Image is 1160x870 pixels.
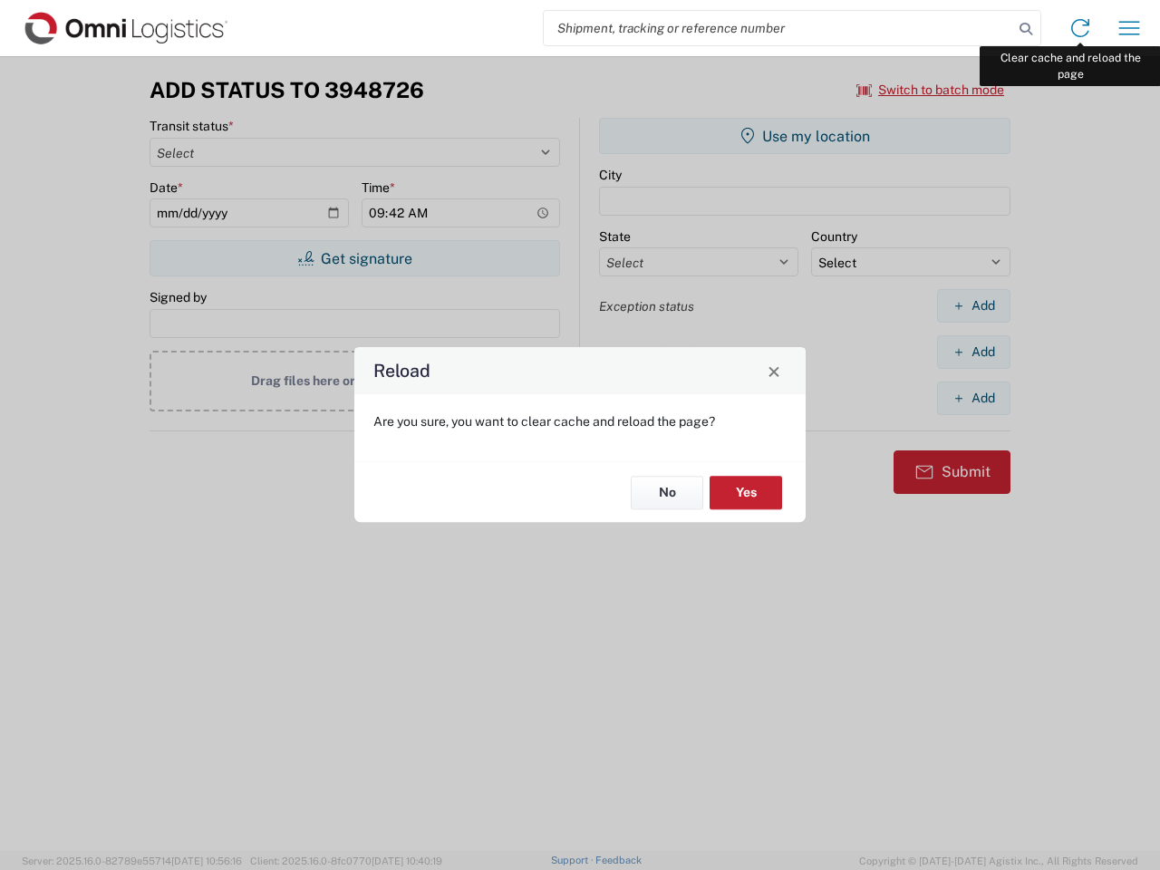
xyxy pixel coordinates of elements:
input: Shipment, tracking or reference number [544,11,1013,45]
button: Yes [710,476,782,509]
button: No [631,476,703,509]
h4: Reload [373,358,430,384]
p: Are you sure, you want to clear cache and reload the page? [373,413,787,430]
button: Close [761,358,787,383]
